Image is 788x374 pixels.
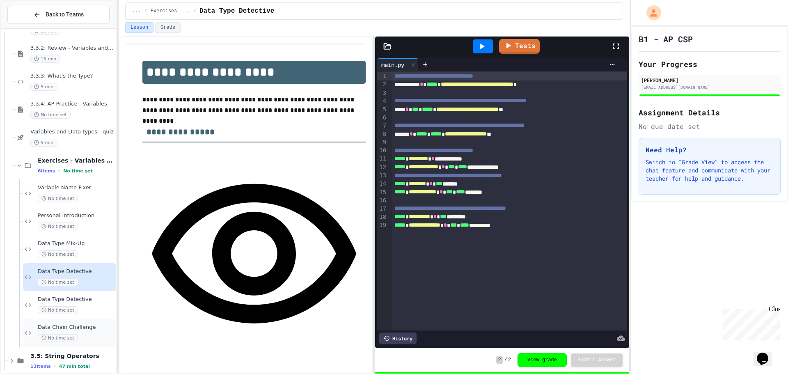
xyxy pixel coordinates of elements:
div: main.py [377,58,419,71]
div: 1 [377,72,387,80]
span: / [144,8,147,14]
span: 6 items [38,168,55,174]
span: Exercises - Variables and Data Types [151,8,190,14]
span: Data Type Detective [199,6,274,16]
span: 9 min [30,139,57,147]
div: 17 [377,205,387,213]
span: Data Chain Challenge [38,324,115,331]
div: 14 [377,180,387,188]
span: 3.3.3: What's the Type? [30,73,115,80]
div: 7 [377,122,387,130]
a: Tests [499,39,540,54]
span: 3.3.2: Review - Variables and Data Types [30,45,115,52]
div: 11 [377,155,387,163]
span: Data Type Mix-Up [38,240,115,247]
span: No time set [38,250,78,258]
div: main.py [377,60,408,69]
button: Lesson [125,22,153,33]
div: 10 [377,147,387,155]
div: 15 [377,188,387,197]
span: ... [132,8,141,14]
span: Data Type Detective [38,268,115,275]
span: 5 min [30,83,57,91]
div: [PERSON_NAME] [641,76,778,84]
div: 12 [377,163,387,172]
div: History [379,333,417,344]
div: My Account [638,3,663,22]
span: No time set [30,111,71,119]
span: / [504,357,507,363]
button: Submit Answer [571,353,623,367]
span: Data Type Detective [38,296,115,303]
span: • [58,167,60,174]
p: Switch to "Grade View" to access the chat feature and communicate with your teacher for help and ... [646,158,774,183]
span: 3.3.4: AP Practice - Variables [30,101,115,108]
div: 13 [377,172,387,180]
span: No time set [38,223,78,230]
span: No time set [38,306,78,314]
button: Grade [155,22,181,33]
div: 3 [377,89,387,97]
span: 13 items [30,364,51,369]
span: Submit Answer [577,357,616,363]
div: 16 [377,197,387,205]
span: 2 [508,357,511,363]
span: / [193,8,196,14]
span: Variable Name Fixer [38,184,115,191]
button: Back to Teams [7,6,110,23]
div: 19 [377,221,387,229]
span: 2 [496,356,502,364]
span: 3.5: String Operators [30,352,115,360]
span: No time set [38,278,78,286]
div: 6 [377,114,387,122]
span: • [54,363,56,369]
div: 18 [377,213,387,221]
div: 8 [377,130,387,138]
div: 4 [377,97,387,105]
iframe: chat widget [754,341,780,366]
div: 9 [377,138,387,147]
h1: B1 - AP CSP [639,33,693,45]
h3: Need Help? [646,145,774,155]
div: [EMAIL_ADDRESS][DOMAIN_NAME] [641,84,778,90]
div: Chat with us now!Close [3,3,57,52]
span: Variables and Data types - quiz [30,128,115,135]
span: 15 min [30,55,60,63]
h2: Assignment Details [639,107,781,118]
span: Exercises - Variables and Data Types [38,157,115,164]
span: No time set [38,195,78,202]
div: No due date set [639,122,781,131]
iframe: chat widget [720,305,780,340]
button: View grade [518,353,567,367]
span: 47 min total [59,364,90,369]
span: No time set [63,168,93,174]
span: No time set [38,334,78,342]
span: Personal Introduction [38,212,115,219]
div: 5 [377,106,387,114]
span: Back to Teams [46,10,84,19]
div: 2 [377,80,387,89]
h2: Your Progress [639,58,781,70]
